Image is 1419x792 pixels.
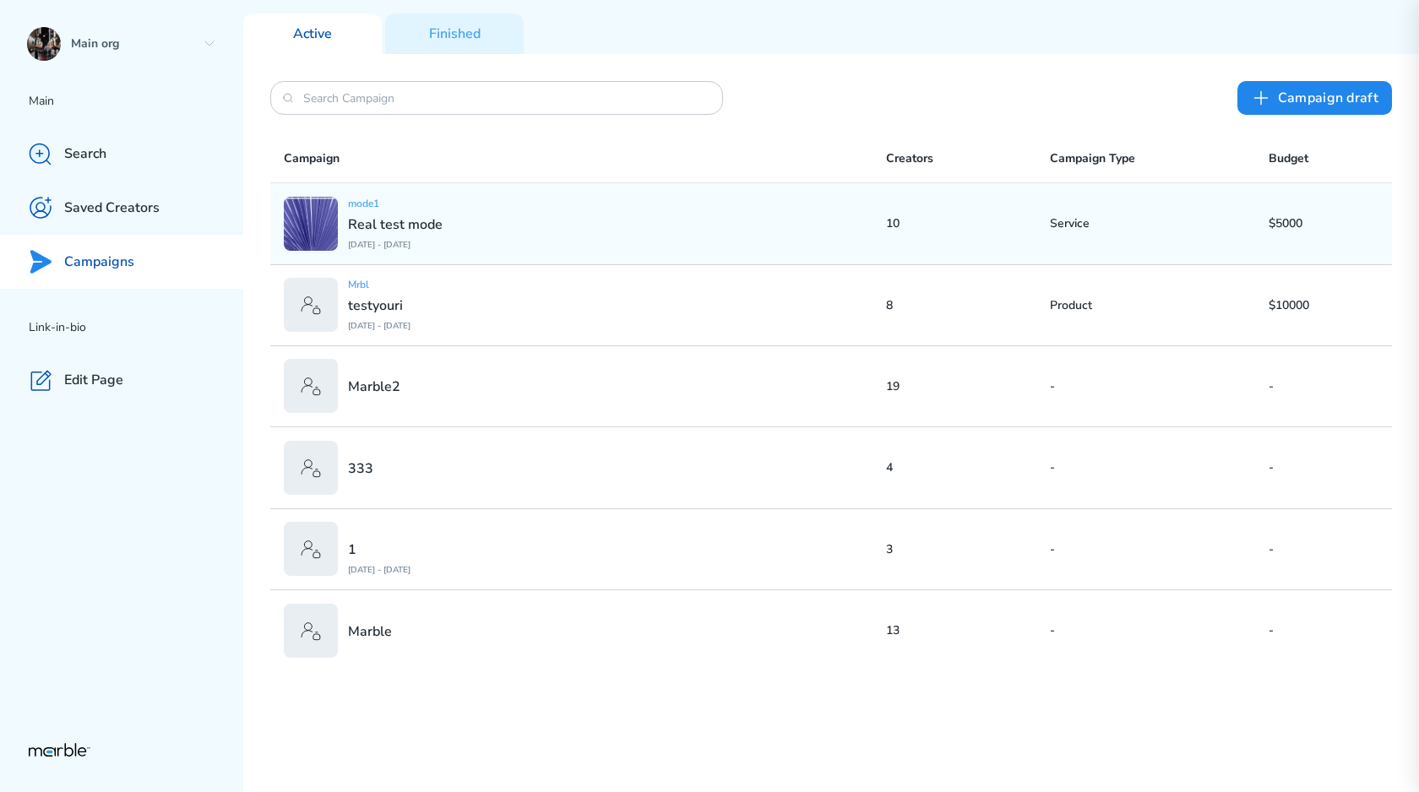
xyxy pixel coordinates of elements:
p: Product [1050,297,1269,313]
p: Main [29,91,243,111]
p: Active [293,25,332,43]
p: - [1269,459,1378,475]
p: Real test mode [348,215,443,234]
p: 3 [886,541,1050,557]
p: [DATE] - [DATE] [348,564,410,576]
p: mode1 [348,197,443,210]
p: Mrbl [348,278,410,291]
p: Saved Creators [64,199,160,217]
p: $10000 [1269,297,1378,313]
button: Сampaign draft [1237,81,1392,115]
p: - [1050,541,1269,557]
p: 13 [886,622,1050,638]
p: Search [64,145,106,163]
p: Link-in-bio [29,317,243,338]
p: $5000 [1269,215,1378,231]
p: Edit Page [64,372,123,389]
p: [DATE] - [DATE] [348,320,410,332]
p: Service [1050,215,1269,231]
p: - [1269,622,1378,638]
p: Campaign Type [1050,149,1269,169]
p: Campaigns [64,253,134,271]
p: [DATE] - [DATE] [348,239,443,251]
p: Budget [1269,149,1378,169]
p: 10 [886,215,1050,231]
input: Search Campaign [303,90,690,106]
p: - [1269,541,1378,557]
p: Marble2 [348,377,400,396]
p: Creators [886,149,1050,169]
p: 333 [348,459,373,478]
p: - [1050,459,1269,475]
p: - [1269,378,1378,394]
p: 1 [348,540,410,559]
p: Main org [71,36,196,52]
p: - [1050,622,1269,638]
p: Marble [348,622,392,641]
p: 4 [886,459,1050,475]
p: - [1050,378,1269,394]
p: Finished [429,25,481,43]
p: testyouri [348,296,410,315]
p: 19 [886,378,1050,394]
p: Campaign [284,149,886,169]
p: 8 [886,297,1050,313]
